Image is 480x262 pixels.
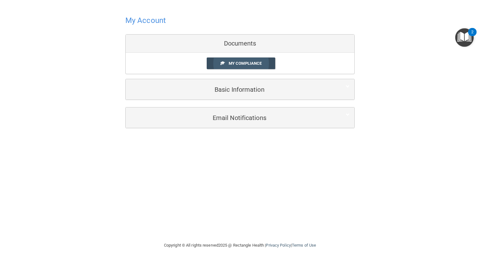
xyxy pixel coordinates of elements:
[125,16,166,25] h4: My Account
[266,243,291,248] a: Privacy Policy
[130,111,350,125] a: Email Notifications
[292,243,316,248] a: Terms of Use
[130,86,330,93] h5: Basic Information
[229,61,262,66] span: My Compliance
[455,28,474,47] button: Open Resource Center, 2 new notifications
[130,114,330,121] h5: Email Notifications
[471,32,473,40] div: 2
[126,35,354,53] div: Documents
[130,82,350,96] a: Basic Information
[125,235,355,255] div: Copyright © All rights reserved 2025 @ Rectangle Health | |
